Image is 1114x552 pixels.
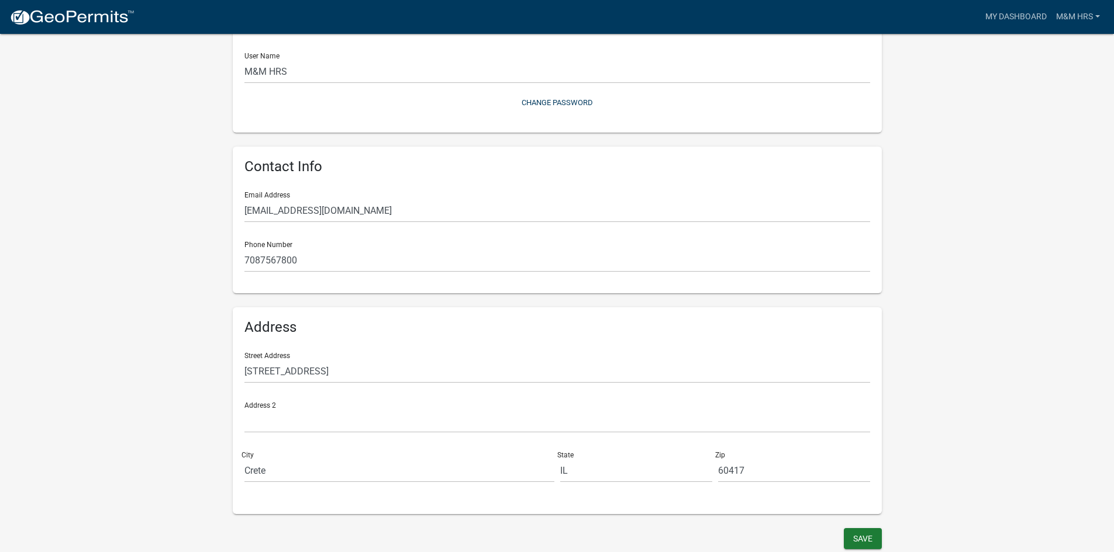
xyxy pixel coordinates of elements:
[244,93,870,112] button: Change Password
[244,319,870,336] h6: Address
[1051,6,1105,28] a: M&M HRS
[981,6,1051,28] a: My Dashboard
[844,528,882,549] button: Save
[244,158,870,175] h6: Contact Info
